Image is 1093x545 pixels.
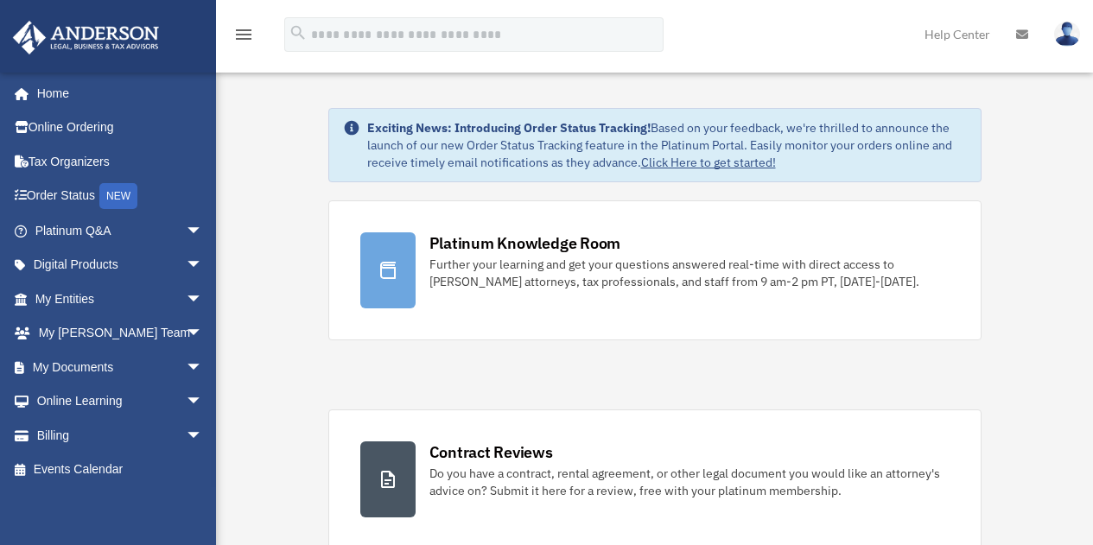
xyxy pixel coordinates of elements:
a: Online Learningarrow_drop_down [12,384,229,419]
div: Further your learning and get your questions answered real-time with direct access to [PERSON_NAM... [429,256,950,290]
a: Click Here to get started! [641,155,776,170]
span: arrow_drop_down [186,248,220,283]
img: User Pic [1054,22,1080,47]
span: arrow_drop_down [186,350,220,385]
a: Online Ordering [12,111,229,145]
div: Based on your feedback, we're thrilled to announce the launch of our new Order Status Tracking fe... [367,119,967,171]
span: arrow_drop_down [186,418,220,453]
a: My [PERSON_NAME] Teamarrow_drop_down [12,316,229,351]
a: Tax Organizers [12,144,229,179]
a: Platinum Knowledge Room Further your learning and get your questions answered real-time with dire... [328,200,982,340]
a: Platinum Q&Aarrow_drop_down [12,213,229,248]
span: arrow_drop_down [186,316,220,352]
a: menu [233,30,254,45]
a: My Entitiesarrow_drop_down [12,282,229,316]
div: NEW [99,183,137,209]
i: search [289,23,308,42]
a: Events Calendar [12,453,229,487]
span: arrow_drop_down [186,384,220,420]
span: arrow_drop_down [186,282,220,317]
div: Do you have a contract, rental agreement, or other legal document you would like an attorney's ad... [429,465,950,499]
a: Digital Productsarrow_drop_down [12,248,229,282]
a: My Documentsarrow_drop_down [12,350,229,384]
div: Platinum Knowledge Room [429,232,621,254]
img: Anderson Advisors Platinum Portal [8,21,164,54]
a: Billingarrow_drop_down [12,418,229,453]
a: Order StatusNEW [12,179,229,214]
a: Home [12,76,220,111]
strong: Exciting News: Introducing Order Status Tracking! [367,120,651,136]
div: Contract Reviews [429,441,553,463]
span: arrow_drop_down [186,213,220,249]
i: menu [233,24,254,45]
